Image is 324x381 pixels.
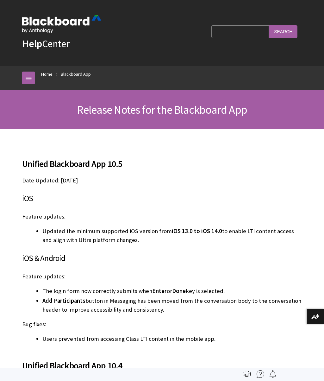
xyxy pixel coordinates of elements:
[152,287,167,295] span: Enter
[61,70,91,78] a: Blackboard App
[22,37,70,50] a: HelpCenter
[22,15,101,33] img: Blackboard by Anthology
[42,334,302,343] li: Users prevented from accessing Class LTI content in the mobile app.
[22,360,122,371] span: Unified Blackboard App 10.4
[42,297,85,304] span: Add Participants
[22,193,302,205] h3: iOS
[22,252,302,264] h3: iOS & Android
[22,213,302,221] p: Feature updates:
[22,272,302,281] p: Feature updates:
[42,296,302,314] li: button in Messaging has been moved from the conversation body to the conversation header to impro...
[42,227,302,244] li: Updated the minimum supported iOS version from to enable LTI content access and align with Ultra ...
[77,103,247,117] span: Release Notes for the Blackboard App
[257,370,264,378] img: More help
[172,287,186,295] span: Done
[42,287,302,295] li: The login form now correctly submits when or key is selected.
[22,320,302,328] p: Bug fixes:
[243,370,251,378] img: Print
[22,158,122,169] span: Unified Blackboard App 10.5
[22,37,42,50] strong: Help
[41,70,53,78] a: Home
[172,227,222,235] span: iOS 13.0 to iOS 14.0
[22,176,302,185] p: Date Updated: [DATE]
[269,25,297,38] input: Search
[269,370,277,378] img: Follow this page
